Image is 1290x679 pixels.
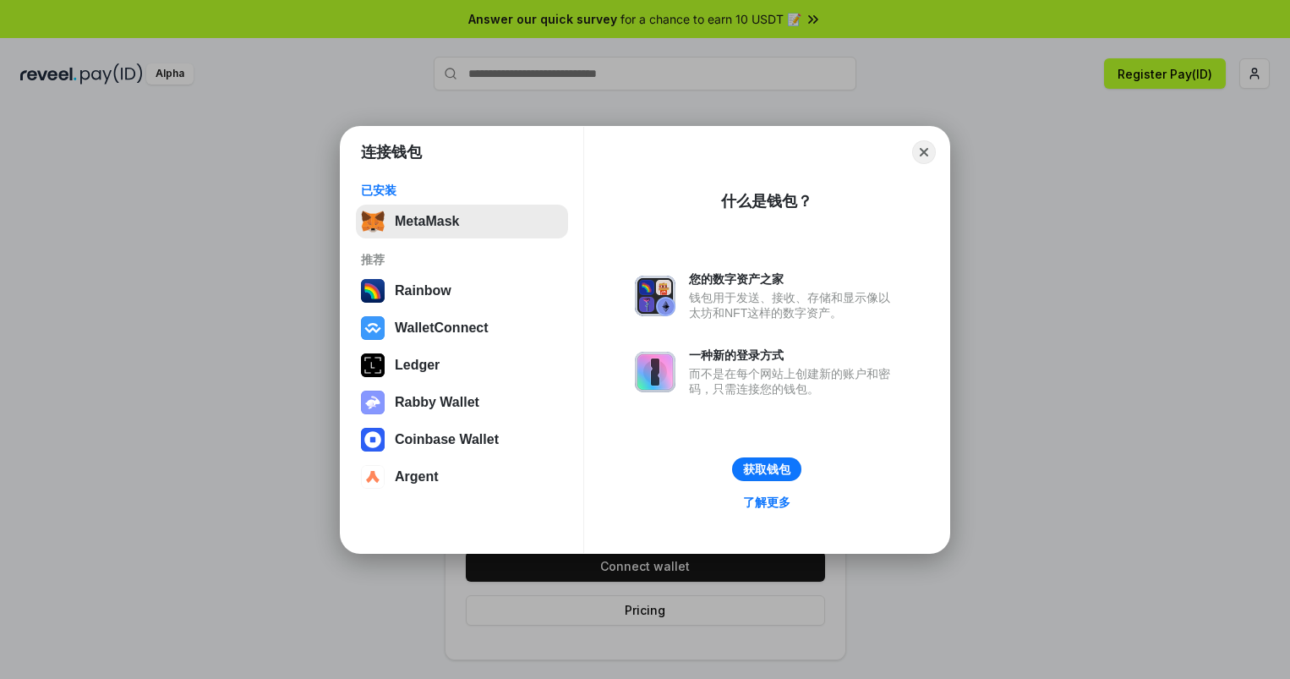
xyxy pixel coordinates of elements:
img: svg+xml,%3Csvg%20fill%3D%22none%22%20height%3D%2233%22%20viewBox%3D%220%200%2035%2033%22%20width%... [361,210,385,233]
div: 钱包用于发送、接收、存储和显示像以太坊和NFT这样的数字资产。 [689,290,899,320]
button: Rabby Wallet [356,386,568,419]
div: Ledger [395,358,440,373]
div: 您的数字资产之家 [689,271,899,287]
div: WalletConnect [395,320,489,336]
button: Argent [356,460,568,494]
div: 什么是钱包？ [721,191,812,211]
button: MetaMask [356,205,568,238]
button: Rainbow [356,274,568,308]
button: Ledger [356,348,568,382]
img: svg+xml,%3Csvg%20xmlns%3D%22http%3A%2F%2Fwww.w3.org%2F2000%2Fsvg%22%20fill%3D%22none%22%20viewBox... [361,391,385,414]
div: 获取钱包 [743,462,790,477]
button: 获取钱包 [732,457,801,481]
img: svg+xml,%3Csvg%20width%3D%2228%22%20height%3D%2228%22%20viewBox%3D%220%200%2028%2028%22%20fill%3D... [361,316,385,340]
div: 已安装 [361,183,563,198]
img: svg+xml,%3Csvg%20xmlns%3D%22http%3A%2F%2Fwww.w3.org%2F2000%2Fsvg%22%20width%3D%2228%22%20height%3... [361,353,385,377]
a: 了解更多 [733,491,801,513]
img: svg+xml,%3Csvg%20xmlns%3D%22http%3A%2F%2Fwww.w3.org%2F2000%2Fsvg%22%20fill%3D%22none%22%20viewBox... [635,352,675,392]
div: 了解更多 [743,495,790,510]
div: Rainbow [395,283,451,298]
div: Coinbase Wallet [395,432,499,447]
button: WalletConnect [356,311,568,345]
div: Rabby Wallet [395,395,479,410]
div: 推荐 [361,252,563,267]
button: Close [912,140,936,164]
img: svg+xml,%3Csvg%20width%3D%2228%22%20height%3D%2228%22%20viewBox%3D%220%200%2028%2028%22%20fill%3D... [361,465,385,489]
h1: 连接钱包 [361,142,422,162]
img: svg+xml,%3Csvg%20width%3D%2228%22%20height%3D%2228%22%20viewBox%3D%220%200%2028%2028%22%20fill%3D... [361,428,385,452]
div: MetaMask [395,214,459,229]
div: 而不是在每个网站上创建新的账户和密码，只需连接您的钱包。 [689,366,899,397]
div: 一种新的登录方式 [689,348,899,363]
button: Coinbase Wallet [356,423,568,457]
div: Argent [395,469,439,485]
img: svg+xml,%3Csvg%20xmlns%3D%22http%3A%2F%2Fwww.w3.org%2F2000%2Fsvg%22%20fill%3D%22none%22%20viewBox... [635,276,675,316]
img: svg+xml,%3Csvg%20width%3D%22120%22%20height%3D%22120%22%20viewBox%3D%220%200%20120%20120%22%20fil... [361,279,385,303]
